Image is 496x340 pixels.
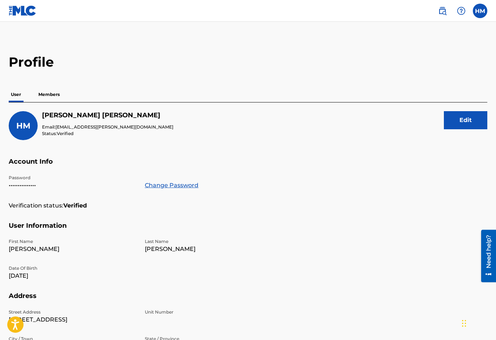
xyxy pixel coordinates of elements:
[9,87,23,102] p: User
[9,5,37,16] img: MLC Logo
[9,245,136,253] p: [PERSON_NAME]
[63,201,87,210] strong: Verified
[9,175,136,181] p: Password
[454,4,468,18] div: Help
[9,222,487,239] h5: User Information
[9,158,487,175] h5: Account Info
[42,111,173,119] h5: Heather McAllister
[9,54,487,70] h2: Profile
[473,4,487,18] div: User Menu
[9,181,136,190] p: •••••••••••••••
[438,7,447,15] img: search
[145,309,272,315] p: Unit Number
[145,238,272,245] p: Last Name
[462,312,466,334] div: Drag
[42,124,173,130] p: Email:
[8,5,18,38] div: Need help?
[9,238,136,245] p: First Name
[457,7,466,15] img: help
[9,315,136,324] p: [STREET_ADDRESS]
[42,130,173,137] p: Status:
[9,265,136,272] p: Date Of Birth
[444,111,487,129] button: Edit
[16,121,30,131] span: HM
[476,230,496,282] iframe: Resource Center
[460,305,496,340] iframe: Chat Widget
[145,245,272,253] p: [PERSON_NAME]
[36,87,62,102] p: Members
[9,201,63,210] p: Verification status:
[9,272,136,280] p: [DATE]
[9,309,136,315] p: Street Address
[145,181,198,190] a: Change Password
[57,131,73,136] span: Verified
[55,124,173,130] span: [EMAIL_ADDRESS][PERSON_NAME][DOMAIN_NAME]
[435,4,450,18] a: Public Search
[9,292,487,309] h5: Address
